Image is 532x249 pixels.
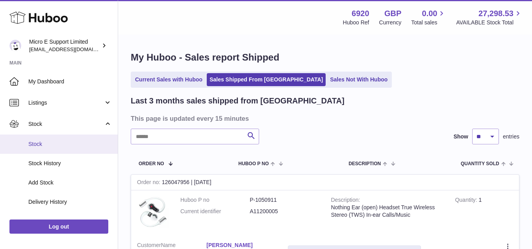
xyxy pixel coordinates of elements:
[454,133,468,140] label: Show
[411,19,446,26] span: Total sales
[348,161,381,166] span: Description
[9,219,108,234] a: Log out
[331,204,443,219] div: Nothing Ear (open) Headset True Wireless Stereo (TWS) In-ear Calls/Music
[139,161,164,166] span: Order No
[131,96,345,106] h2: Last 3 months sales shipped from [GEOGRAPHIC_DATA]
[352,8,369,19] strong: 6920
[384,8,401,19] strong: GBP
[456,19,523,26] span: AVAILABLE Stock Total
[28,140,112,148] span: Stock
[131,175,519,190] div: 126047956 | [DATE]
[449,190,519,236] td: 1
[455,197,479,205] strong: Quantity
[461,161,499,166] span: Quantity Sold
[137,196,169,228] img: $_57.JPG
[478,8,513,19] span: 27,298.53
[206,242,276,249] a: [PERSON_NAME]
[29,46,116,52] span: [EMAIL_ADDRESS][DOMAIN_NAME]
[250,196,319,204] dd: P-1050911
[29,38,100,53] div: Micro E Support Limited
[422,8,437,19] span: 0.00
[137,242,161,248] span: Customer
[28,78,112,85] span: My Dashboard
[131,51,519,64] h1: My Huboo - Sales report Shipped
[132,73,205,86] a: Current Sales with Huboo
[503,133,519,140] span: entries
[411,8,446,26] a: 0.00 Total sales
[131,114,517,123] h3: This page is updated every 15 minutes
[28,179,112,186] span: Add Stock
[28,198,112,206] span: Delivery History
[343,19,369,26] div: Huboo Ref
[9,40,21,52] img: contact@micropcsupport.com
[207,73,326,86] a: Sales Shipped From [GEOGRAPHIC_DATA]
[180,196,250,204] dt: Huboo P no
[180,208,250,215] dt: Current identifier
[379,19,402,26] div: Currency
[28,99,104,107] span: Listings
[327,73,390,86] a: Sales Not With Huboo
[28,120,104,128] span: Stock
[331,197,360,205] strong: Description
[456,8,523,26] a: 27,298.53 AVAILABLE Stock Total
[28,160,112,167] span: Stock History
[238,161,269,166] span: Huboo P no
[250,208,319,215] dd: A11200005
[137,179,162,187] strong: Order no
[28,218,112,225] span: ASN Uploads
